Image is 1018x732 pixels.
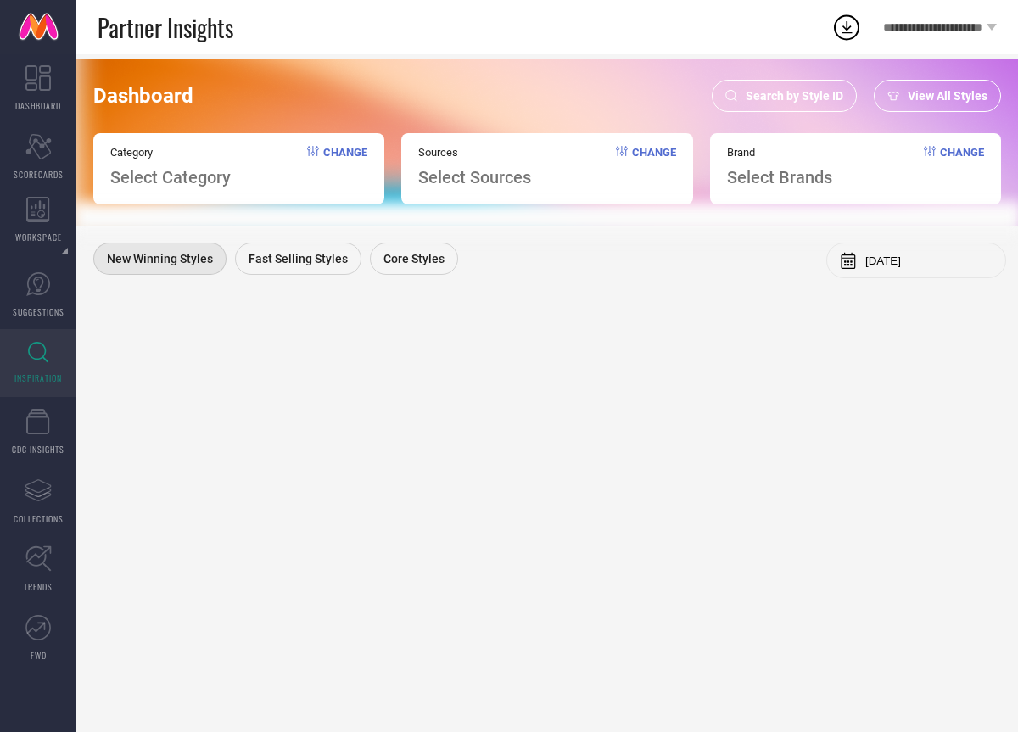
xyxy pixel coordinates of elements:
div: Open download list [831,12,862,42]
span: SUGGESTIONS [13,305,64,318]
span: Search by Style ID [746,89,843,103]
span: COLLECTIONS [14,512,64,525]
span: SCORECARDS [14,168,64,181]
span: Select Sources [418,167,531,187]
span: Fast Selling Styles [249,252,348,265]
span: WORKSPACE [15,231,62,243]
span: TRENDS [24,580,53,593]
span: DASHBOARD [15,99,61,112]
span: New Winning Styles [107,252,213,265]
span: Brand [727,146,832,159]
span: Dashboard [93,84,193,108]
span: Core Styles [383,252,445,265]
span: Sources [418,146,531,159]
span: CDC INSIGHTS [12,443,64,455]
span: Select Category [110,167,231,187]
span: View All Styles [908,89,987,103]
span: Select Brands [727,167,832,187]
span: Category [110,146,231,159]
span: INSPIRATION [14,372,62,384]
span: Partner Insights [98,10,233,45]
span: Change [632,146,676,187]
span: Change [940,146,984,187]
input: Select month [865,254,993,267]
span: Change [323,146,367,187]
span: FWD [31,649,47,662]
